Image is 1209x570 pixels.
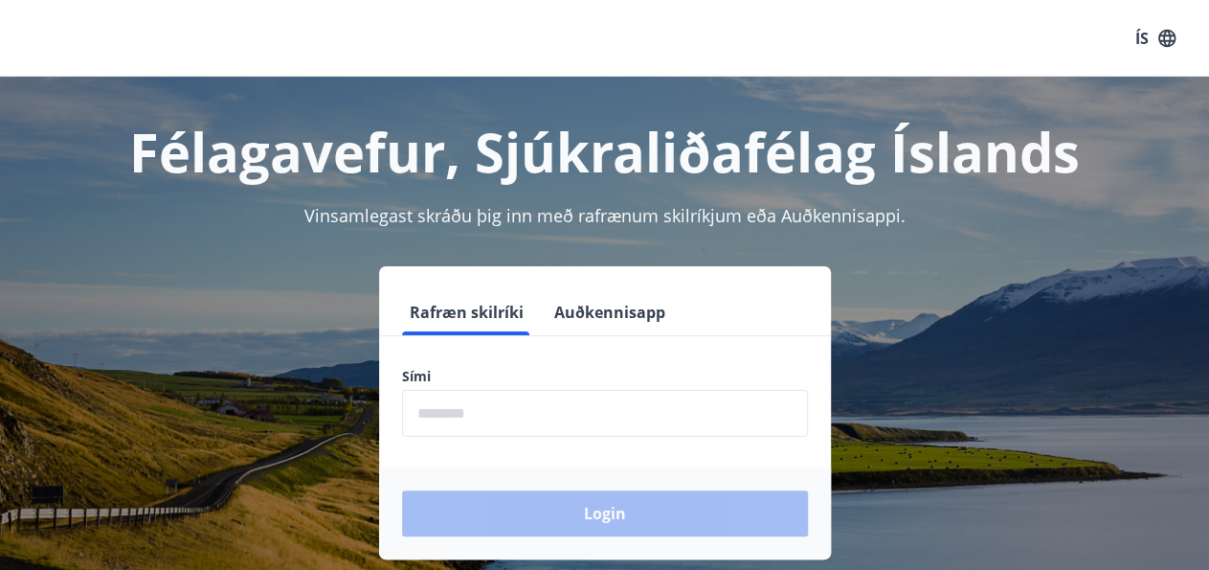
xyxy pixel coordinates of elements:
[402,289,531,335] button: Rafræn skilríki
[547,289,673,335] button: Auðkennisapp
[1125,21,1186,56] button: ÍS
[304,204,906,227] span: Vinsamlegast skráðu þig inn með rafrænum skilríkjum eða Auðkennisappi.
[402,367,808,386] label: Sími
[23,115,1186,188] h1: Félagavefur, Sjúkraliðafélag Íslands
